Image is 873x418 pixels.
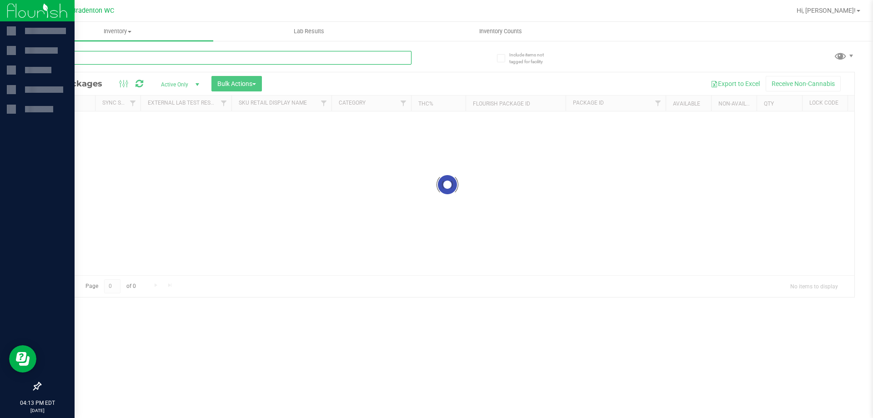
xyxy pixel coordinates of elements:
[509,51,555,65] span: Include items not tagged for facility
[797,7,856,14] span: Hi, [PERSON_NAME]!
[467,27,534,35] span: Inventory Counts
[281,27,336,35] span: Lab Results
[22,27,213,35] span: Inventory
[72,7,114,15] span: Bradenton WC
[40,51,411,65] input: Search Package ID, Item Name, SKU, Lot or Part Number...
[9,345,36,373] iframe: Resource center
[22,22,213,41] a: Inventory
[213,22,405,41] a: Lab Results
[4,407,70,414] p: [DATE]
[4,399,70,407] p: 04:13 PM EDT
[405,22,596,41] a: Inventory Counts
